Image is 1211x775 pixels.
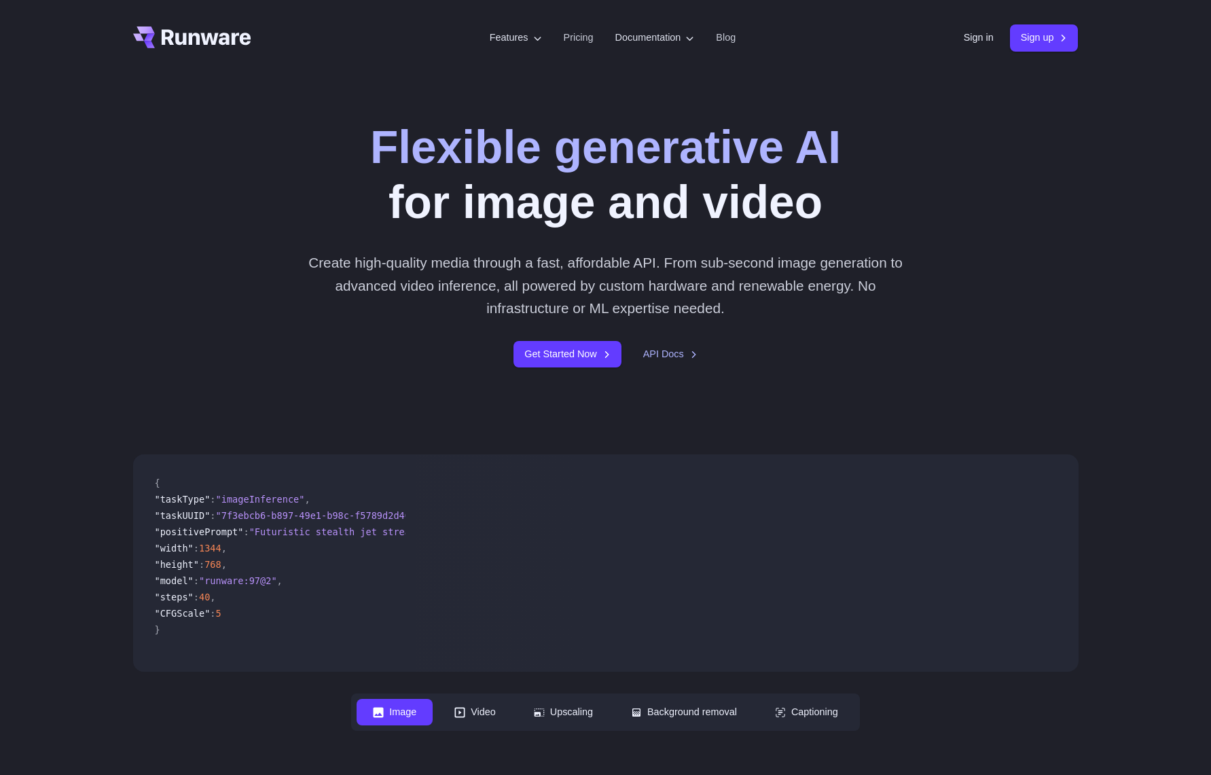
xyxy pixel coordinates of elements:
span: 1344 [199,543,221,554]
span: : [199,559,204,570]
span: , [304,494,310,505]
a: Go to / [133,26,251,48]
button: Captioning [759,699,854,725]
span: : [194,592,199,602]
a: Blog [716,30,736,46]
span: "steps" [155,592,194,602]
a: Sign up [1010,24,1079,51]
p: Create high-quality media through a fast, affordable API. From sub-second image generation to adv... [303,251,908,319]
a: API Docs [643,346,698,362]
span: "7f3ebcb6-b897-49e1-b98c-f5789d2d40d7" [216,510,427,521]
span: "width" [155,543,194,554]
span: "imageInference" [216,494,305,505]
h1: for image and video [370,120,841,230]
span: "Futuristic stealth jet streaking through a neon-lit cityscape with glowing purple exhaust" [249,526,755,537]
span: 40 [199,592,210,602]
strong: Flexible generative AI [370,122,841,173]
span: 768 [204,559,221,570]
span: , [210,592,215,602]
label: Features [490,30,542,46]
button: Upscaling [518,699,609,725]
a: Pricing [564,30,594,46]
span: : [210,494,215,505]
span: , [277,575,283,586]
a: Get Started Now [513,341,621,367]
span: } [155,624,160,635]
button: Image [357,699,433,725]
span: , [221,543,227,554]
span: 5 [216,608,221,619]
span: "taskUUID" [155,510,211,521]
span: : [243,526,249,537]
button: Background removal [615,699,753,725]
span: "model" [155,575,194,586]
span: "runware:97@2" [199,575,277,586]
button: Video [438,699,512,725]
span: : [194,575,199,586]
span: "height" [155,559,199,570]
label: Documentation [615,30,695,46]
span: : [210,608,215,619]
span: : [210,510,215,521]
span: "taskType" [155,494,211,505]
span: "positivePrompt" [155,526,244,537]
span: : [194,543,199,554]
a: Sign in [964,30,994,46]
span: { [155,477,160,488]
span: , [221,559,227,570]
span: "CFGScale" [155,608,211,619]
